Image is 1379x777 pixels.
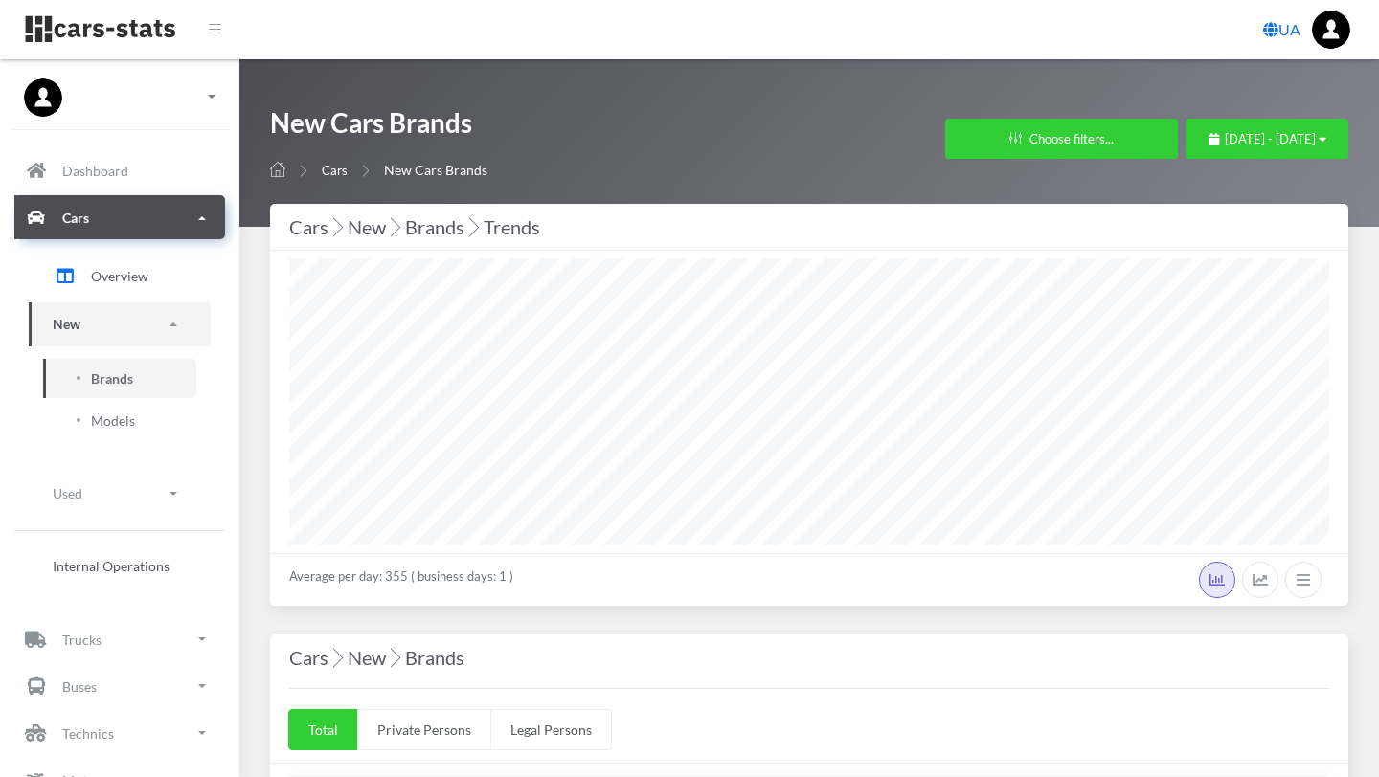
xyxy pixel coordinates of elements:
[24,78,62,117] img: ...
[29,253,211,300] a: Overview
[62,206,89,230] p: Cars
[270,553,1348,606] div: Average per day: 355 ( business days: 1 )
[288,709,358,750] a: Total
[62,721,114,745] p: Technics
[29,546,211,586] a: Internal Operations
[1312,11,1350,49] img: ...
[490,709,612,750] a: Legal Persons
[1225,131,1316,146] span: [DATE] - [DATE]
[43,359,196,398] a: Brands
[91,368,133,388] span: Brands
[43,401,196,440] a: Models
[14,617,225,661] a: Trucks
[62,159,128,183] p: Dashboard
[14,149,225,193] a: Dashboard
[289,642,1329,673] h4: Cars New Brands
[270,105,487,150] h1: New Cars Brands
[53,481,82,505] p: Used
[322,163,348,178] a: Cars
[53,313,80,337] p: New
[289,211,1329,242] div: Cars New Brands Trends
[91,266,148,286] span: Overview
[384,162,487,178] span: New Cars Brands
[62,675,97,699] p: Buses
[91,411,135,431] span: Models
[14,664,225,708] a: Buses
[14,711,225,755] a: Technics
[1186,119,1348,159] button: [DATE] - [DATE]
[29,472,211,515] a: Used
[29,303,211,346] a: New
[1255,11,1308,49] a: UA
[14,196,225,240] a: Cars
[945,119,1178,159] button: Choose filters...
[62,628,102,652] p: Trucks
[24,14,177,44] img: navbar brand
[357,709,491,750] a: Private Persons
[53,556,170,576] span: Internal Operations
